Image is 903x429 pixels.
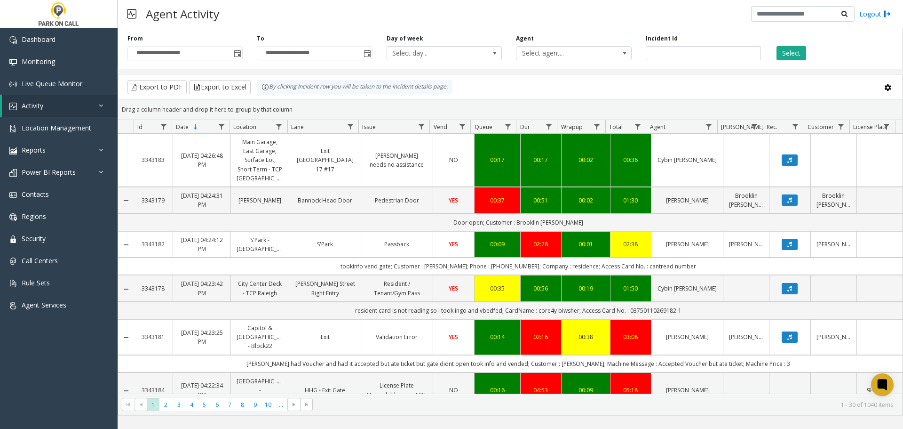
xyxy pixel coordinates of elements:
[2,95,118,117] a: Activity
[567,196,604,205] div: 00:02
[616,155,646,164] a: 00:36
[646,34,678,43] label: Incident Id
[657,386,717,395] a: [PERSON_NAME]
[237,324,283,351] a: Capitol & [GEOGRAPHIC_DATA] - Block22
[480,240,515,249] a: 00:09
[22,146,46,154] span: Reports
[295,279,355,297] a: [PERSON_NAME] Street Right Entry
[22,101,43,110] span: Activity
[159,398,172,411] span: Page 2
[139,386,167,395] a: 3343184
[157,120,170,133] a: Id Filter Menu
[137,123,143,131] span: Id
[173,398,185,411] span: Page 3
[257,80,452,94] div: By clicking Incident row you will be taken to the incident details page.
[449,156,458,164] span: NO
[22,234,46,243] span: Security
[439,386,468,395] a: NO
[290,401,298,408] span: Go to the next page
[526,155,556,164] a: 00:17
[367,196,427,205] a: Pedestrian Door
[884,9,891,19] img: logout
[9,191,17,199] img: 'icon'
[609,123,623,131] span: Total
[362,47,372,60] span: Toggle popup
[295,386,355,395] a: HHG - Exit Gate
[703,120,715,133] a: Agent Filter Menu
[9,81,17,88] img: 'icon'
[567,332,604,341] a: 00:38
[134,214,903,231] td: Door open; Customer : Brooklin [PERSON_NAME]
[657,284,717,293] a: Cybin [PERSON_NAME]
[9,280,17,287] img: 'icon'
[9,125,17,132] img: 'icon'
[179,191,225,209] a: [DATE] 04:24:31 PM
[367,151,427,169] a: [PERSON_NAME] needs no assistance
[237,279,283,297] a: City Center Deck - TCP Raleigh
[729,191,763,209] a: Brooklin [PERSON_NAME]
[303,401,310,408] span: Go to the last page
[134,258,903,275] td: tookinfo vend gate; Customer : [PERSON_NAME]; Phone : [PHONE_NUMBER]; Company : residence; Access...
[526,386,556,395] div: 04:53
[22,212,46,221] span: Regions
[480,332,515,341] div: 00:14
[22,35,55,44] span: Dashboard
[139,284,167,293] a: 3343178
[22,168,76,177] span: Power BI Reports
[198,398,211,411] span: Page 5
[439,155,468,164] a: NO
[567,386,604,395] a: 00:09
[118,101,903,118] div: Drag a column header and drop it here to group by that column
[480,155,515,164] a: 00:17
[567,284,604,293] a: 00:19
[139,155,167,164] a: 3343183
[141,2,224,25] h3: Agent Activity
[439,196,468,205] a: YES
[237,377,283,404] a: [GEOGRAPHIC_DATA] - [GEOGRAPHIC_DATA]
[295,332,355,341] a: Exit
[657,155,717,164] a: Cybin [PERSON_NAME]
[808,123,834,131] span: Customer
[237,138,283,183] a: Main Garage, East Garage, Surface Lot, Short Term - TCP [GEOGRAPHIC_DATA]
[449,386,458,394] span: NO
[118,120,903,394] div: Data table
[520,123,530,131] span: Dur
[567,240,604,249] a: 00:01
[475,123,492,131] span: Queue
[179,235,225,253] a: [DATE] 04:24:12 PM
[434,123,447,131] span: Vend
[287,398,300,411] span: Go to the next page
[439,284,468,293] a: YES
[9,36,17,44] img: 'icon'
[526,284,556,293] div: 00:56
[185,398,198,411] span: Page 4
[295,146,355,174] a: Exit [GEOGRAPHIC_DATA] 17 #17
[616,284,646,293] a: 01:50
[776,46,806,60] button: Select
[179,328,225,346] a: [DATE] 04:23:25 PM
[118,285,134,293] a: Collapse Details
[22,123,91,132] span: Location Management
[22,278,50,287] span: Rule Sets
[9,213,17,221] img: 'icon'
[9,147,17,154] img: 'icon'
[567,155,604,164] div: 00:02
[657,240,717,249] a: [PERSON_NAME]
[480,284,515,293] a: 00:35
[9,169,17,177] img: 'icon'
[526,196,556,205] a: 00:51
[449,240,458,248] span: YES
[127,80,187,94] button: Export to PDF
[232,47,242,60] span: Toggle popup
[179,151,225,169] a: [DATE] 04:26:48 PM
[22,190,49,199] span: Contacts
[22,256,58,265] span: Call Centers
[650,123,665,131] span: Agent
[449,196,458,204] span: YES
